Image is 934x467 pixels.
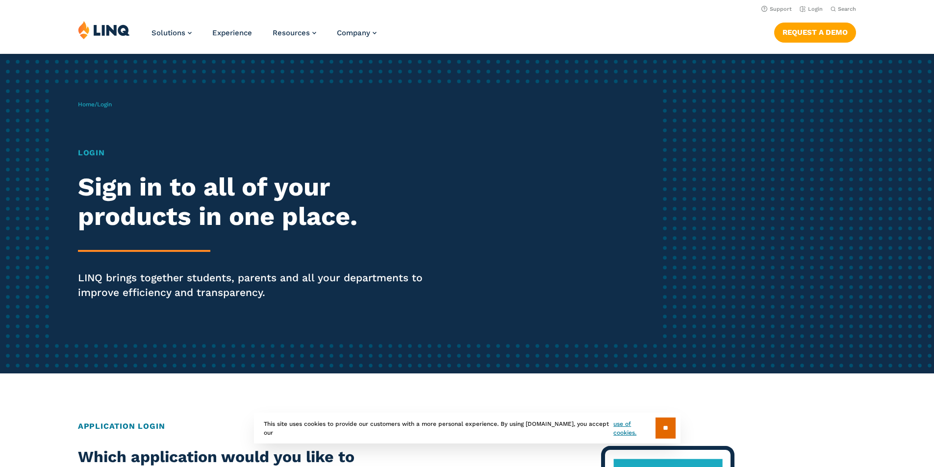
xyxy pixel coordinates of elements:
p: LINQ brings together students, parents and all your departments to improve efficiency and transpa... [78,270,438,300]
nav: Button Navigation [774,21,856,42]
a: Solutions [151,28,192,37]
span: Solutions [151,28,185,37]
h2: Application Login [78,420,856,432]
a: Experience [212,28,252,37]
span: Resources [273,28,310,37]
span: Login [97,101,112,108]
span: / [78,101,112,108]
h2: Sign in to all of your products in one place. [78,172,438,231]
a: Resources [273,28,316,37]
h1: Login [78,147,438,159]
button: Open Search Bar [831,5,856,13]
a: Request a Demo [774,23,856,42]
a: Support [761,6,792,12]
span: Search [838,6,856,12]
a: Company [337,28,377,37]
a: Home [78,101,95,108]
span: Company [337,28,370,37]
div: This site uses cookies to provide our customers with a more personal experience. By using [DOMAIN... [254,413,681,443]
a: use of cookies. [613,419,655,437]
a: Login [800,6,823,12]
nav: Primary Navigation [151,21,377,53]
img: LINQ | K‑12 Software [78,21,130,39]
